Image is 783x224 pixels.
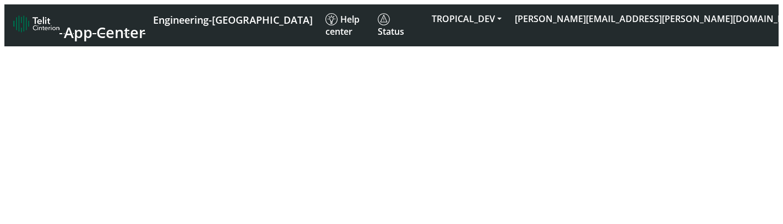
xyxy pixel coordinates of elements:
[325,13,338,25] img: knowledge.svg
[153,9,312,29] a: Your current platform instance
[64,22,145,42] span: App Center
[13,15,59,33] img: logo-telit-cinterion-gw-new.png
[325,13,360,38] span: Help center
[153,13,313,26] span: Engineering-[GEOGRAPHIC_DATA]
[425,9,508,29] button: TROPICAL_DEV
[378,13,390,25] img: status.svg
[373,9,425,42] a: Status
[378,13,404,38] span: Status
[13,12,144,39] a: App Center
[321,9,373,42] a: Help center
